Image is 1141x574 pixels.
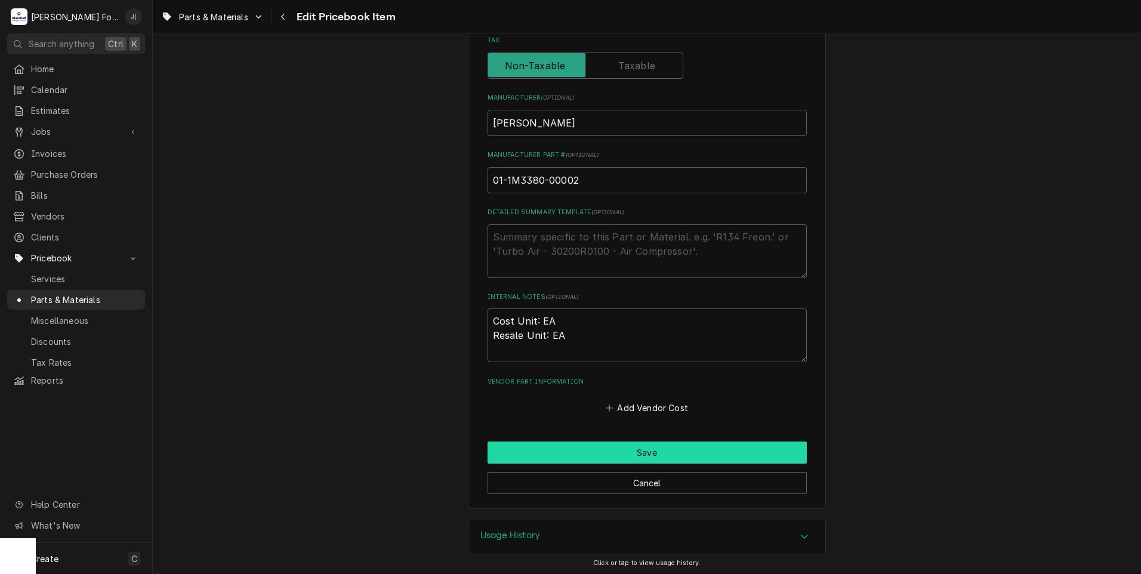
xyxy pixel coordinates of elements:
[488,208,807,277] div: Detailed Summary Template
[29,38,94,50] span: Search anything
[7,353,145,372] a: Tax Rates
[7,311,145,331] a: Miscellaneous
[31,210,139,223] span: Vendors
[31,125,121,138] span: Jobs
[7,516,145,535] a: Go to What's New
[488,208,807,217] label: Detailed Summary Template
[31,335,139,348] span: Discounts
[7,371,145,390] a: Reports
[7,144,145,163] a: Invoices
[488,377,807,387] label: Vendor Part Information
[11,8,27,25] div: M
[31,147,139,160] span: Invoices
[125,8,142,25] div: J(
[7,495,145,514] a: Go to Help Center
[31,252,121,264] span: Pricebook
[488,442,807,494] div: Button Group
[156,7,269,27] a: Go to Parts & Materials
[488,93,807,135] div: Manufacturer
[488,36,807,78] div: Tax
[31,356,139,369] span: Tax Rates
[488,464,807,494] div: Button Group Row
[31,314,139,327] span: Miscellaneous
[566,152,599,158] span: ( optional )
[31,519,138,532] span: What's New
[7,206,145,226] a: Vendors
[7,122,145,141] a: Go to Jobs
[604,400,690,416] button: Add Vendor Cost
[131,553,137,565] span: C
[31,104,139,117] span: Estimates
[31,168,139,181] span: Purchase Orders
[7,165,145,184] a: Purchase Orders
[7,227,145,247] a: Clients
[31,294,139,306] span: Parts & Materials
[31,554,58,564] span: Create
[7,101,145,121] a: Estimates
[31,231,139,243] span: Clients
[293,9,396,25] span: Edit Pricebook Item
[31,11,119,23] div: [PERSON_NAME] Food Equipment Service
[545,294,579,300] span: ( optional )
[7,186,145,205] a: Bills
[488,472,807,494] button: Cancel
[468,520,825,554] div: Accordion Header
[31,498,138,511] span: Help Center
[468,520,826,554] div: Usage History
[179,11,248,23] span: Parts & Materials
[7,80,145,100] a: Calendar
[488,377,807,416] div: Vendor Part Information
[108,38,124,50] span: Ctrl
[132,38,137,50] span: K
[31,84,139,96] span: Calendar
[488,292,807,362] div: Internal Notes
[488,150,807,160] label: Manufacturer Part #
[31,63,139,75] span: Home
[591,209,625,215] span: ( optional )
[31,273,139,285] span: Services
[488,93,807,103] label: Manufacturer
[488,292,807,302] label: Internal Notes
[488,150,807,193] div: Manufacturer Part #
[11,8,27,25] div: Marshall Food Equipment Service's Avatar
[125,8,142,25] div: Jeff Debigare (109)'s Avatar
[488,308,807,362] textarea: Cost Unit: EA Resale Unit: EA
[31,189,139,202] span: Bills
[7,248,145,268] a: Go to Pricebook
[488,36,807,45] label: Tax
[480,530,540,541] h3: Usage History
[7,269,145,289] a: Services
[7,290,145,310] a: Parts & Materials
[593,559,701,567] span: Click or tap to view usage history.
[7,33,145,54] button: Search anythingCtrlK
[488,442,807,464] button: Save
[468,520,825,554] button: Accordion Details Expand Trigger
[31,374,139,387] span: Reports
[7,59,145,79] a: Home
[541,94,574,101] span: ( optional )
[488,442,807,464] div: Button Group Row
[7,332,145,351] a: Discounts
[274,7,293,26] button: Navigate back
